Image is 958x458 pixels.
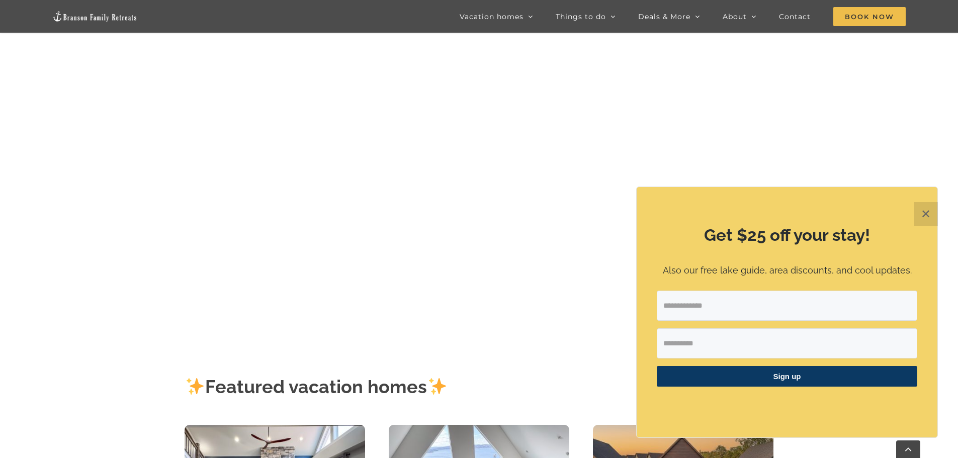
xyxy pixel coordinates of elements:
[185,424,365,437] a: Skye Retreat at Table Rock Lake-3004-Edit
[833,7,906,26] span: Book Now
[279,227,679,248] h1: [GEOGRAPHIC_DATA], [GEOGRAPHIC_DATA], [US_STATE]
[657,224,917,247] h2: Get $25 off your stay!
[914,202,938,226] button: Close
[638,13,690,20] span: Deals & More
[657,291,917,321] input: Email Address
[593,424,773,437] a: DCIM100MEDIADJI_0124.JPG
[293,191,666,226] b: Find that Vacation Feeling
[389,424,569,437] a: Copper Pointe at Table Rock Lake-1051
[52,11,138,22] img: Branson Family Retreats Logo
[723,13,747,20] span: About
[657,366,917,387] button: Sign up
[657,328,917,358] input: First Name
[779,13,811,20] span: Contact
[428,377,447,395] img: ✨
[657,263,917,278] p: Also our free lake guide, area discounts, and cool updates.
[556,13,606,20] span: Things to do
[404,255,555,321] iframe: Branson Family Retreats - Opens on Book page - Availability/Property Search Widget
[186,377,204,395] img: ✨
[657,399,917,410] p: ​
[460,13,524,20] span: Vacation homes
[185,376,448,397] strong: Featured vacation homes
